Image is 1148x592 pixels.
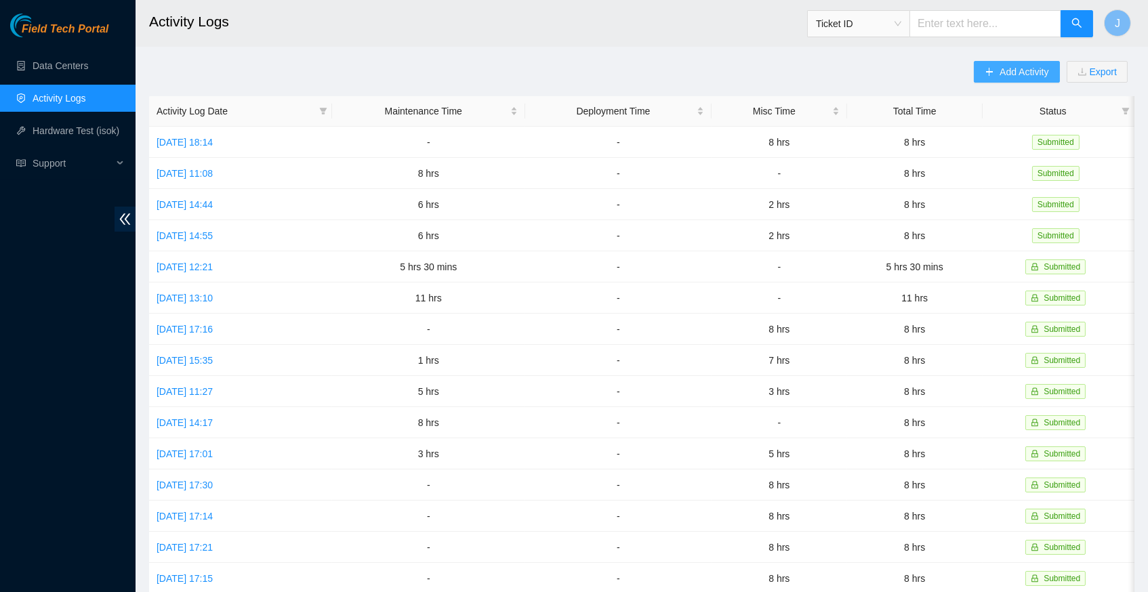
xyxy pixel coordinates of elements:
[1044,387,1080,396] span: Submitted
[157,573,213,584] a: [DATE] 17:15
[847,127,983,158] td: 8 hrs
[712,501,847,532] td: 8 hrs
[525,407,712,438] td: -
[525,220,712,251] td: -
[22,23,108,36] span: Field Tech Portal
[525,469,712,501] td: -
[1044,324,1080,334] span: Submitted
[33,93,86,104] a: Activity Logs
[319,107,327,115] span: filter
[974,61,1059,83] button: plusAdd Activity
[525,251,712,282] td: -
[1031,574,1039,583] span: lock
[157,417,213,428] a: [DATE] 14:17
[1044,543,1080,552] span: Submitted
[525,438,712,469] td: -
[1032,166,1080,181] span: Submitted
[712,251,847,282] td: -
[712,314,847,345] td: 8 hrs
[847,501,983,532] td: 8 hrs
[33,60,88,71] a: Data Centers
[1031,294,1039,302] span: lock
[1044,574,1080,583] span: Submitted
[712,220,847,251] td: 2 hrs
[847,469,983,501] td: 8 hrs
[10,24,108,42] a: Akamai TechnologiesField Tech Portal
[157,137,213,148] a: [DATE] 18:14
[1061,10,1093,37] button: search
[847,532,983,563] td: 8 hrs
[332,189,525,220] td: 6 hrs
[1031,481,1039,489] span: lock
[1044,449,1080,459] span: Submitted
[712,158,847,189] td: -
[332,282,525,314] td: 11 hrs
[157,480,213,490] a: [DATE] 17:30
[847,407,983,438] td: 8 hrs
[1031,387,1039,396] span: lock
[847,314,983,345] td: 8 hrs
[157,511,213,522] a: [DATE] 17:14
[816,14,901,34] span: Ticket ID
[525,282,712,314] td: -
[1044,262,1080,272] span: Submitted
[1067,61,1128,83] button: downloadExport
[1031,450,1039,458] span: lock
[157,355,213,366] a: [DATE] 15:35
[1044,356,1080,365] span: Submitted
[525,314,712,345] td: -
[332,469,525,501] td: -
[157,448,213,459] a: [DATE] 17:01
[712,127,847,158] td: 8 hrs
[1122,107,1130,115] span: filter
[1119,101,1132,121] span: filter
[1071,18,1082,30] span: search
[332,220,525,251] td: 6 hrs
[157,261,213,272] a: [DATE] 12:21
[1044,293,1080,303] span: Submitted
[1031,325,1039,333] span: lock
[1044,480,1080,490] span: Submitted
[157,230,213,241] a: [DATE] 14:55
[525,345,712,376] td: -
[157,324,213,335] a: [DATE] 17:16
[33,150,112,177] span: Support
[712,469,847,501] td: 8 hrs
[712,407,847,438] td: -
[1031,263,1039,271] span: lock
[1031,356,1039,364] span: lock
[1104,9,1131,37] button: J
[847,189,983,220] td: 8 hrs
[1031,512,1039,520] span: lock
[1032,228,1080,243] span: Submitted
[33,125,119,136] a: Hardware Test (isok)
[525,501,712,532] td: -
[712,532,847,563] td: 8 hrs
[332,251,525,282] td: 5 hrs 30 mins
[712,438,847,469] td: 5 hrs
[157,386,213,397] a: [DATE] 11:27
[847,376,983,407] td: 8 hrs
[332,158,525,189] td: 8 hrs
[1044,418,1080,427] span: Submitted
[1032,135,1080,150] span: Submitted
[712,345,847,376] td: 7 hrs
[332,532,525,563] td: -
[1115,15,1120,32] span: J
[525,532,712,563] td: -
[332,407,525,438] td: 8 hrs
[10,14,68,37] img: Akamai Technologies
[990,104,1116,119] span: Status
[847,96,983,127] th: Total Time
[847,282,983,314] td: 11 hrs
[525,127,712,158] td: -
[332,438,525,469] td: 3 hrs
[847,345,983,376] td: 8 hrs
[712,189,847,220] td: 2 hrs
[157,104,314,119] span: Activity Log Date
[847,158,983,189] td: 8 hrs
[712,282,847,314] td: -
[332,376,525,407] td: 5 hrs
[316,101,330,121] span: filter
[1032,197,1080,212] span: Submitted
